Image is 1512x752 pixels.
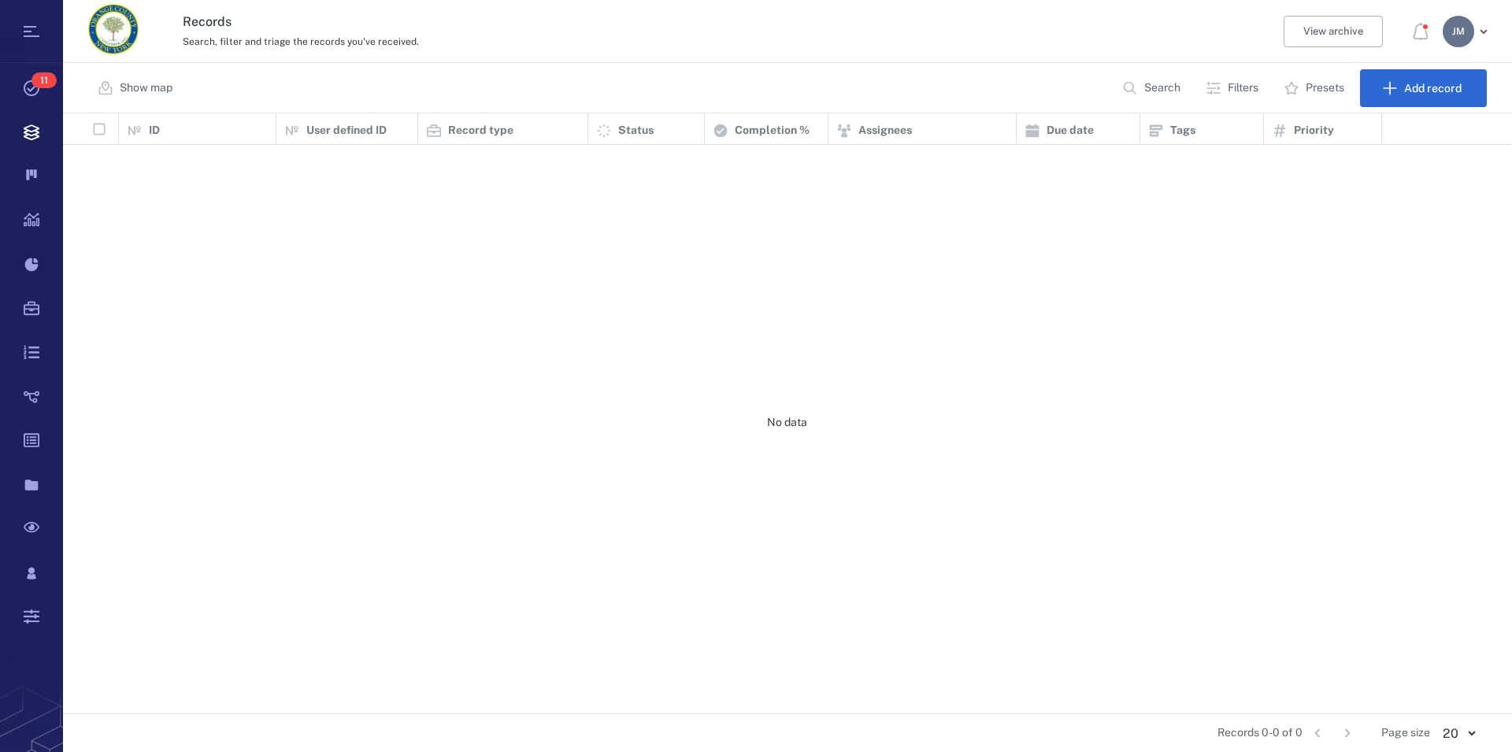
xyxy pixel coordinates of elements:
[149,123,160,139] p: ID
[1443,16,1493,47] button: JM
[1144,80,1180,96] p: Search
[31,72,57,88] span: 11
[1443,16,1474,47] div: J M
[1047,123,1094,139] p: Due date
[1381,725,1430,741] span: Page size
[1430,724,1487,743] div: 20
[1113,69,1193,107] button: Search
[1217,725,1303,741] span: Records 0-0 of 0
[618,123,654,139] p: Status
[448,123,513,139] p: Record type
[1294,123,1334,139] p: Priority
[88,69,185,107] button: Show map
[1284,16,1383,47] button: View archive
[858,123,912,139] p: Assignees
[1303,721,1362,746] nav: pagination navigation
[1170,123,1195,139] p: Tags
[183,36,419,47] span: Search, filter and triage the records you've received.
[1306,80,1344,96] p: Presets
[1228,80,1258,96] p: Filters
[1360,69,1487,107] button: Add record
[120,80,172,96] p: Show map
[306,123,387,139] p: User defined ID
[1196,69,1271,107] button: Filters
[1274,69,1357,107] button: Presets
[88,4,139,60] a: Go home
[183,13,1041,31] h3: Records
[735,123,810,139] p: Completion %
[63,145,1511,701] div: No data
[88,4,139,54] img: Orange County Planning Department logo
